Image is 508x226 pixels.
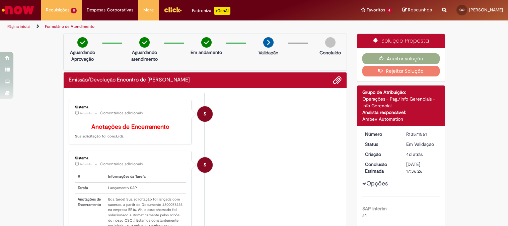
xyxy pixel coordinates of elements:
b: SAP Interim [362,206,387,212]
img: ServiceNow [1,3,35,17]
div: Ambev Automation [362,116,440,122]
span: 16h atrás [80,162,92,166]
img: check-circle-green.png [77,37,88,48]
div: R13571561 [406,131,437,137]
th: Tarefa [75,182,105,194]
button: Rejeitar Solução [362,66,440,76]
img: arrow-next.png [263,37,274,48]
small: Comentários adicionais [100,161,143,167]
div: System [197,106,213,122]
div: Sistema [75,156,187,160]
h2: Emissão/Devolução Encontro de Contas Fornecedor Histórico de tíquete [69,77,190,83]
time: 29/09/2025 15:45:47 [80,111,92,115]
time: 26/09/2025 16:22:32 [406,151,423,157]
a: Formulário de Atendimento [45,24,94,29]
span: Requisições [46,7,69,13]
span: S [204,106,206,122]
img: check-circle-green.png [139,37,150,48]
span: 11 [71,8,77,13]
p: Validação [259,49,278,56]
p: Aguardando Aprovação [66,49,99,62]
small: Comentários adicionais [100,110,143,116]
img: click_logo_yellow_360x200.png [164,5,182,15]
td: Lançamento SAP [105,182,187,194]
a: Página inicial [7,24,30,29]
div: Solução Proposta [357,34,445,48]
ul: Trilhas de página [5,20,334,33]
dt: Criação [360,151,401,158]
span: S [204,157,206,173]
span: Rascunhos [408,7,432,13]
p: +GenAi [214,7,230,15]
button: Adicionar anexos [333,76,342,84]
div: Sistema [75,105,187,109]
p: Aguardando atendimento [128,49,161,62]
th: Informações da Tarefa [105,171,187,182]
dt: Número [360,131,401,137]
p: Em andamento [191,49,222,56]
time: 29/09/2025 15:45:46 [80,162,92,166]
button: Aceitar solução [362,53,440,64]
div: Grupo de Atribuição: [362,89,440,96]
b: Anotações de Encerramento [91,123,169,131]
div: System [197,157,213,173]
p: Sua solicitação foi concluída. [75,124,187,139]
p: Concluído [319,49,341,56]
dt: Status [360,141,401,148]
span: s4 [362,212,367,218]
span: Favoritos [367,7,385,13]
dt: Conclusão Estimada [360,161,401,174]
div: Operações - Pag./Info Gerenciais - Info Gerencial [362,96,440,109]
span: 4d atrás [406,151,423,157]
div: 26/09/2025 16:22:32 [406,151,437,158]
span: 16h atrás [80,111,92,115]
div: Em Validação [406,141,437,148]
div: [DATE] 17:36:26 [406,161,437,174]
span: 4 [386,8,392,13]
img: check-circle-green.png [201,37,212,48]
img: img-circle-grey.png [325,37,336,48]
a: Rascunhos [402,7,432,13]
div: Padroniza [192,7,230,15]
div: Analista responsável: [362,109,440,116]
span: [PERSON_NAME] [469,7,503,13]
span: More [143,7,154,13]
span: CO [459,8,464,12]
th: # [75,171,105,182]
span: Despesas Corporativas [87,7,133,13]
